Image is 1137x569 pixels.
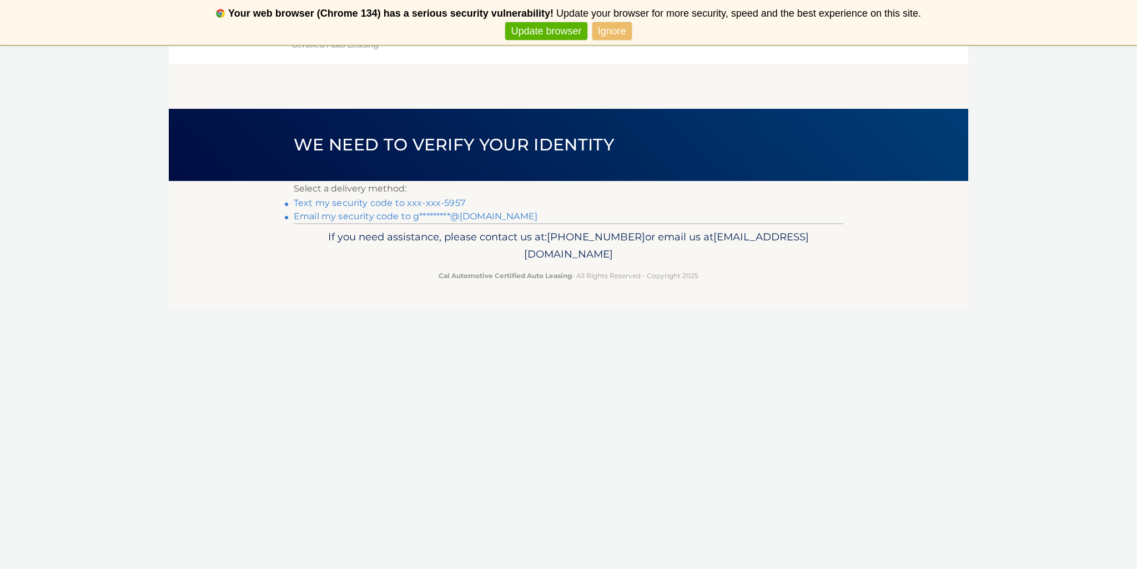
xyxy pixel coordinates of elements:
[505,22,587,41] a: Update browser
[556,8,921,19] span: Update your browser for more security, speed and the best experience on this site.
[592,22,632,41] a: Ignore
[294,181,843,197] p: Select a delivery method:
[301,270,836,281] p: - All Rights Reserved - Copyright 2025
[301,228,836,264] p: If you need assistance, please contact us at: or email us at
[294,211,537,221] a: Email my security code to g*********@[DOMAIN_NAME]
[547,230,645,243] span: [PHONE_NUMBER]
[294,198,465,208] a: Text my security code to xxx-xxx-5957
[439,271,572,280] strong: Cal Automotive Certified Auto Leasing
[228,8,554,19] b: Your web browser (Chrome 134) has a serious security vulnerability!
[294,134,614,155] span: We need to verify your identity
